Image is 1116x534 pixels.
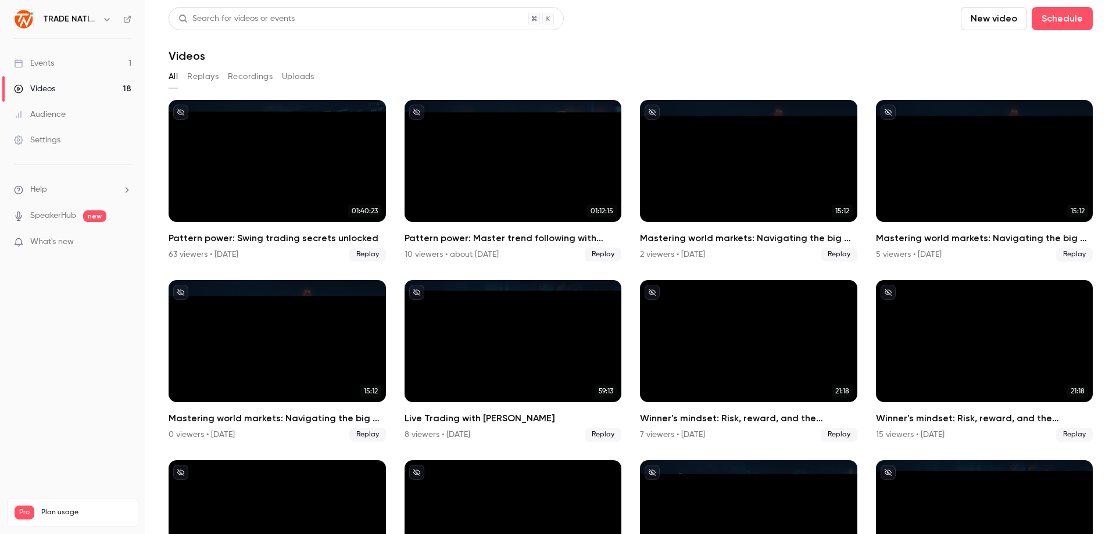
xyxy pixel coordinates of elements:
span: Plan usage [41,508,131,517]
li: help-dropdown-opener [14,184,131,196]
h2: Live Trading with [PERSON_NAME] [405,411,622,425]
span: new [83,210,106,222]
span: What's new [30,236,74,248]
button: unpublished [173,285,188,300]
div: 10 viewers • about [DATE] [405,249,499,260]
span: 21:18 [1067,385,1088,397]
li: Winner's mindset: Risk, reward, and the psychology of successful trading - UK [640,280,857,442]
button: All [169,67,178,86]
button: unpublished [645,105,660,120]
div: Audience [14,109,66,120]
a: SpeakerHub [30,210,76,222]
a: 01:40:23Pattern power: Swing trading secrets unlocked63 viewers • [DATE]Replay [169,100,386,261]
span: Replay [821,428,857,442]
a: 21:18Winner's mindset: Risk, reward, and the psychology of successful trading - [GEOGRAPHIC_DATA]... [640,280,857,442]
h2: Pattern power: Master trend following with [PERSON_NAME] [405,231,622,245]
span: 15:12 [832,205,853,217]
h2: Winner's mindset: Risk, reward, and the psychology of successful trading - [GEOGRAPHIC_DATA] [640,411,857,425]
span: 59:13 [595,385,617,397]
li: Live Trading with Philip Konchar [405,280,622,442]
span: Replay [585,428,621,442]
div: Settings [14,134,60,146]
h2: Winner's mindset: Risk, reward, and the psychology of successful trading - SA [876,411,1093,425]
a: 15:12Mastering world markets: Navigating the big 4 of [GEOGRAPHIC_DATA] - [GEOGRAPHIC_DATA]2 view... [640,100,857,261]
span: Replay [349,428,386,442]
span: Replay [585,248,621,261]
button: unpublished [173,105,188,120]
a: 59:13Live Trading with [PERSON_NAME]8 viewers • [DATE]Replay [405,280,622,442]
button: Schedule [1032,7,1093,30]
h6: TRADE NATION [43,13,98,25]
img: TRADE NATION [15,10,33,28]
button: unpublished [409,465,424,480]
span: 15:12 [1067,205,1088,217]
li: Mastering world markets: Navigating the big 4 of Wall Street - UK [640,100,857,261]
button: unpublished [881,285,896,300]
div: 5 viewers • [DATE] [876,249,942,260]
div: 0 viewers • [DATE] [169,429,235,440]
button: Recordings [228,67,273,86]
span: 01:12:15 [587,205,617,217]
button: unpublished [409,285,424,300]
div: Search for videos or events [178,13,295,25]
div: 15 viewers • [DATE] [876,429,945,440]
li: Pattern power: Master trend following with Philip Konchar [405,100,622,261]
div: Events [14,58,54,69]
h2: Pattern power: Swing trading secrets unlocked [169,231,386,245]
span: 01:40:23 [348,205,381,217]
h1: Videos [169,49,205,63]
button: unpublished [645,465,660,480]
li: Pattern power: Swing trading secrets unlocked [169,100,386,261]
span: Replay [821,248,857,261]
button: unpublished [409,105,424,120]
button: New video [961,7,1027,30]
div: 8 viewers • [DATE] [405,429,470,440]
div: 7 viewers • [DATE] [640,429,705,440]
span: Replay [1056,248,1093,261]
section: Videos [169,7,1093,527]
h2: Mastering world markets: Navigating the big 4 of [GEOGRAPHIC_DATA] - SA [876,231,1093,245]
h2: Mastering world markets: Navigating the big 4 of [GEOGRAPHIC_DATA] - [GEOGRAPHIC_DATA] [640,231,857,245]
a: 15:12Mastering world markets: Navigating the big 4 of [GEOGRAPHIC_DATA] - SA5 viewers • [DATE]Replay [876,100,1093,261]
span: 21:18 [832,385,853,397]
span: Help [30,184,47,196]
button: unpublished [881,465,896,480]
li: Winner's mindset: Risk, reward, and the psychology of successful trading - SA [876,280,1093,442]
a: 21:18Winner's mindset: Risk, reward, and the psychology of successful trading - SA15 viewers • [D... [876,280,1093,442]
li: Mastering world markets: Navigating the big 4 of Wall Street - AU [169,280,386,442]
span: Pro [15,506,34,519]
a: 15:12Mastering world markets: Navigating the big 4 of [GEOGRAPHIC_DATA] - AU0 viewers • [DATE]Replay [169,280,386,442]
li: Mastering world markets: Navigating the big 4 of Wall Street - SA [876,100,1093,261]
span: Replay [349,248,386,261]
button: unpublished [881,105,896,120]
iframe: Noticeable Trigger [117,237,131,248]
span: Replay [1056,428,1093,442]
button: unpublished [173,465,188,480]
div: Videos [14,83,55,95]
a: 01:12:15Pattern power: Master trend following with [PERSON_NAME]10 viewers • about [DATE]Replay [405,100,622,261]
button: Replays [187,67,219,86]
div: 63 viewers • [DATE] [169,249,238,260]
span: 15:12 [360,385,381,397]
button: unpublished [645,285,660,300]
div: 2 viewers • [DATE] [640,249,705,260]
h2: Mastering world markets: Navigating the big 4 of [GEOGRAPHIC_DATA] - AU [169,411,386,425]
button: Uploads [282,67,314,86]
